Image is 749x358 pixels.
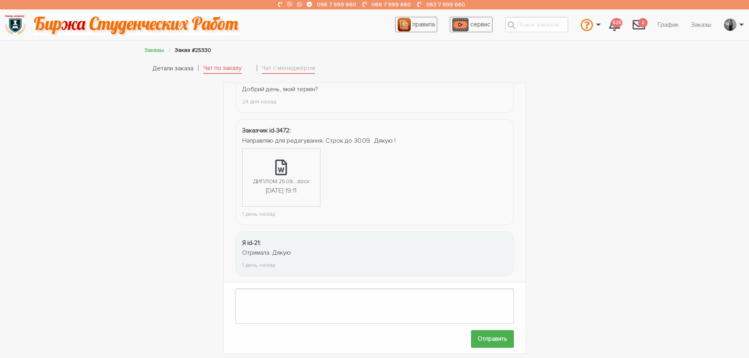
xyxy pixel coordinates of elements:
[145,47,164,53] a: Заказы
[33,14,239,35] img: motto-2ce64da2796df845c65ce8f9480b9c9d679903764b3ca6da4b6de107518df0fe.gif
[398,18,411,31] img: agreement_icon-feca34a61ba7f3d1581b08bc946b2ec1ccb426f67415f344566775c155b7f62c.png
[724,18,736,31] img: 20171208_160937.jpg
[262,63,315,74] a: Чат с менеджером
[372,1,411,8] a: 066 7 999 660
[626,14,651,35] a: 2
[395,17,437,32] a: правила
[685,17,718,32] a: Заказы
[203,63,242,74] a: Чат по заказу
[253,177,309,186] div: ДИПЛОМ 25.09....docx
[242,248,507,258] div: Отримала. Дякую
[242,127,291,134] strong: Заказчик id-3472:
[638,18,648,28] span: 2
[505,17,568,32] input: Поиск заказов
[426,1,465,8] a: 063 7 999 660
[153,64,193,74] a: Детали заказа
[242,97,507,106] div: 24 дня назад
[651,17,685,32] a: График
[242,239,261,247] strong: Я id-21:
[243,149,320,207] a: ДИПЛОМ 25.09....docx[DATE] 19:11
[470,20,490,28] span: сервис
[266,186,296,196] div: [DATE] 19:11
[412,20,435,28] span: правила
[4,14,26,35] img: logo-135dea9cf721667cc4ddb0c1795e3ba8b7f362e3d0c04e2cc90b931989920324.png
[471,330,514,348] input: Отправить
[242,209,507,218] div: 1 день назад
[603,14,626,35] a: 628
[242,84,507,95] div: Добрий день, який термін?
[452,18,469,31] img: play_icon-49f7f135c9dc9a03216cfdbccbe1e3994649169d890fb554cedf0eac35a01ba8.png
[242,261,507,270] div: 1 день назад
[242,75,294,83] strong: Менеджер id-720:
[317,1,356,8] a: 096 7 999 660
[175,46,211,55] li: Заказ #25330
[611,18,622,28] span: 628
[242,136,507,146] div: Направляю для редагування. Строк до 30.09. Дякую !
[450,17,493,32] a: сервис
